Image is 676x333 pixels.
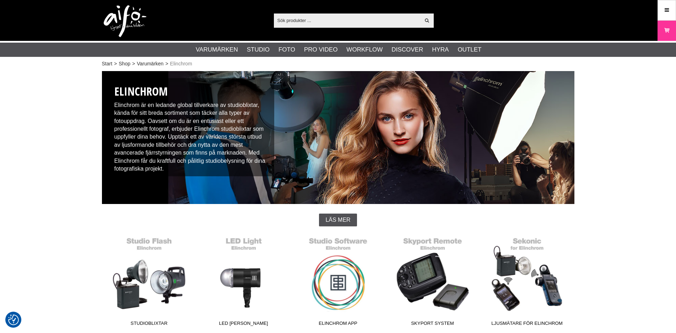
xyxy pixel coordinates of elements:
[170,60,192,68] span: Elinchrom
[119,60,130,68] a: Shop
[346,45,383,54] a: Workflow
[196,45,238,54] a: Varumärken
[102,233,196,329] a: Studioblixtar
[196,233,291,329] a: LED [PERSON_NAME]
[385,233,480,329] a: Skyport System
[8,315,19,325] img: Revisit consent button
[278,45,295,54] a: Foto
[102,320,196,329] span: Studioblixtar
[104,5,146,37] img: logo.png
[196,320,291,329] span: LED [PERSON_NAME]
[458,45,481,54] a: Outlet
[132,60,135,68] span: >
[114,84,269,100] h1: Elinchrom
[247,45,270,54] a: Studio
[8,313,19,326] button: Samtyckesinställningar
[274,15,421,26] input: Sök produkter ...
[391,45,423,54] a: Discover
[304,45,337,54] a: Pro Video
[165,60,168,68] span: >
[480,233,574,329] a: Ljusmätare för Elinchrom
[432,45,449,54] a: Hyra
[291,320,385,329] span: Elinchrom App
[102,71,574,204] img: Elinchrom Studioblixtar
[102,60,113,68] a: Start
[109,78,275,176] div: Elinchrom är en ledande global tillverkare av studioblixtar, kända för sitt breda sortiment som t...
[291,233,385,329] a: Elinchrom App
[385,320,480,329] span: Skyport System
[480,320,574,329] span: Ljusmätare för Elinchrom
[325,217,350,223] span: Läs mer
[114,60,117,68] span: >
[137,60,163,68] a: Varumärken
